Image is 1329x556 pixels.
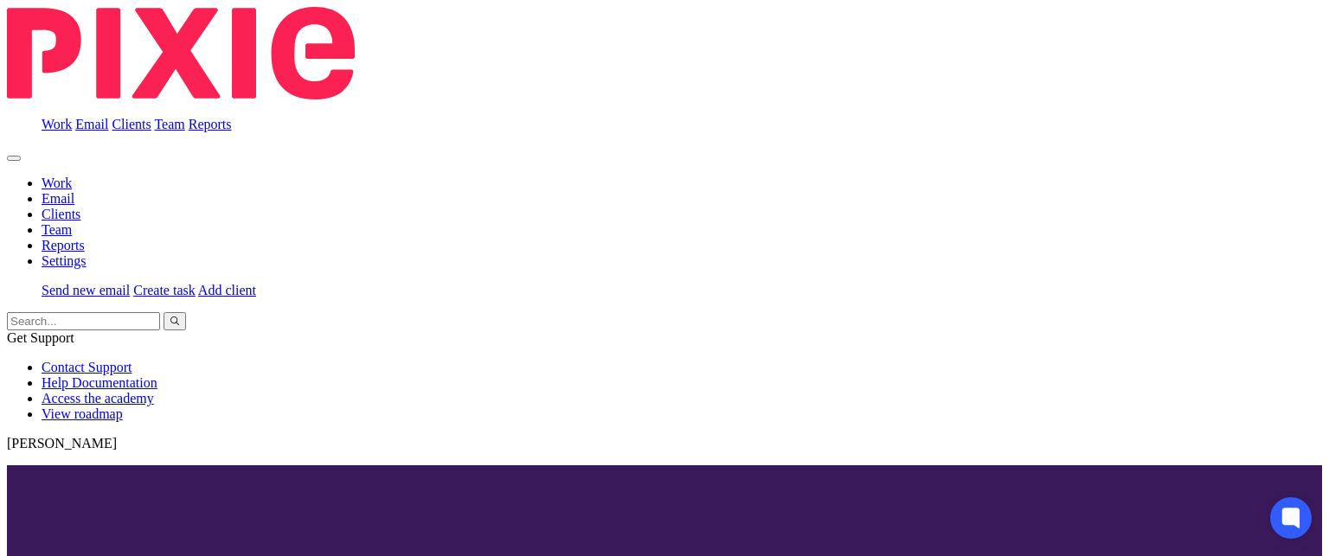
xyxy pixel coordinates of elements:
a: Send new email [42,283,130,297]
a: Add client [198,283,256,297]
a: Work [42,176,72,190]
img: Pixie [7,7,355,99]
a: Team [154,117,184,131]
a: Work [42,117,72,131]
a: Help Documentation [42,375,157,390]
a: Email [42,191,74,206]
a: Reports [189,117,232,131]
a: Create task [133,283,196,297]
a: Email [75,117,108,131]
a: Clients [112,117,151,131]
input: Search [7,312,160,330]
p: [PERSON_NAME] [7,436,1322,451]
a: Contact Support [42,360,132,374]
a: Access the academy [42,391,154,406]
button: Search [164,312,186,330]
a: View roadmap [42,406,123,421]
a: Clients [42,207,80,221]
a: Team [42,222,72,237]
a: Settings [42,253,87,268]
span: Get Support [7,330,74,345]
a: Reports [42,238,85,252]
